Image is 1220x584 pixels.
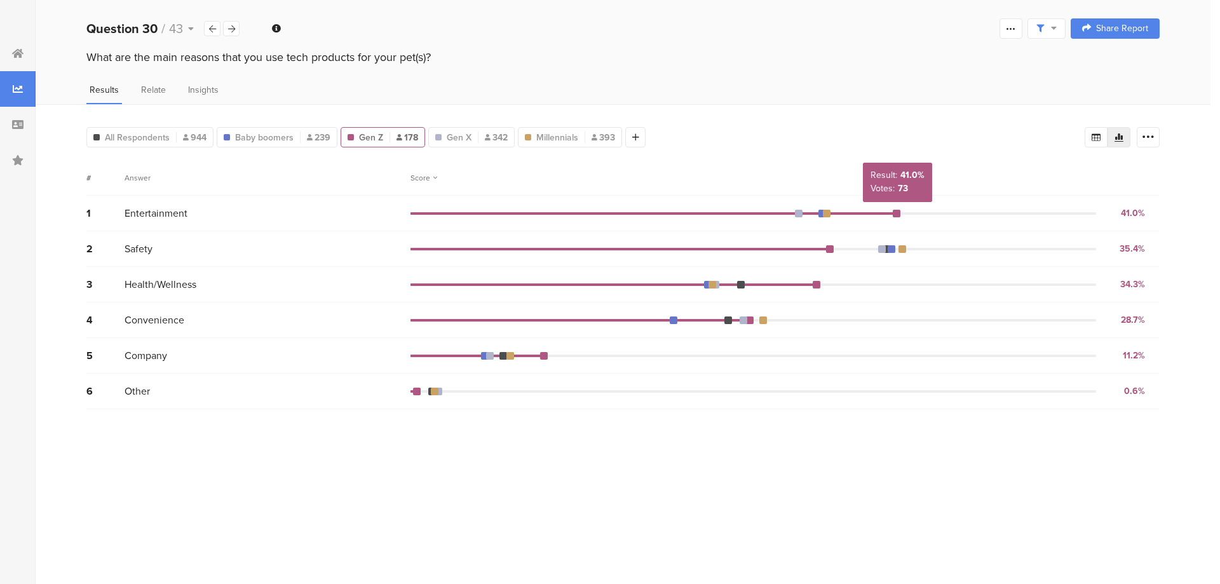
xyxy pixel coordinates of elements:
b: Question 30 [86,19,158,38]
div: Answer [125,172,151,184]
div: # [86,172,125,184]
span: 393 [592,131,615,144]
div: 41.0% [1121,207,1145,220]
div: 4 [86,313,125,327]
div: 2 [86,241,125,256]
span: 178 [396,131,418,144]
span: / [161,19,165,38]
div: 11.2% [1123,349,1145,362]
span: 342 [485,131,508,144]
span: 41.0% [900,170,925,181]
span: Gen Z [359,131,383,144]
span: Other [125,384,150,398]
span: Safety [125,241,152,256]
span: Baby boomers [235,131,294,144]
div: 35.4% [1120,242,1145,255]
div: 28.7% [1121,313,1145,327]
span: Results [90,83,119,97]
span: 73 [898,184,908,194]
div: 1 [169,387,172,397]
div: Score [410,172,437,184]
span: Insights [188,83,219,97]
span: Entertainment [125,206,187,221]
div: 6 [86,384,125,398]
span: 944 [183,131,207,144]
span: Millennials [536,131,578,144]
span: Votes: [871,184,895,194]
span: Gen X [447,131,471,144]
span: Convenience [125,313,184,327]
div: What are the main reasons that you use tech products for your pet(s)? [86,49,1160,65]
span: Relate [141,83,166,97]
span: Result: [871,170,897,181]
div: 34.3% [1120,278,1145,291]
div: 3 [86,277,125,292]
span: Company [125,348,167,363]
span: All Respondents [105,131,170,144]
div: 0.6% [1124,384,1145,398]
div: 5 [86,348,125,363]
span: 239 [307,131,330,144]
div: 1 [86,206,125,221]
span: Health/Wellness [125,277,196,292]
span: Share Report [1096,24,1148,33]
span: 43 [169,19,183,38]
